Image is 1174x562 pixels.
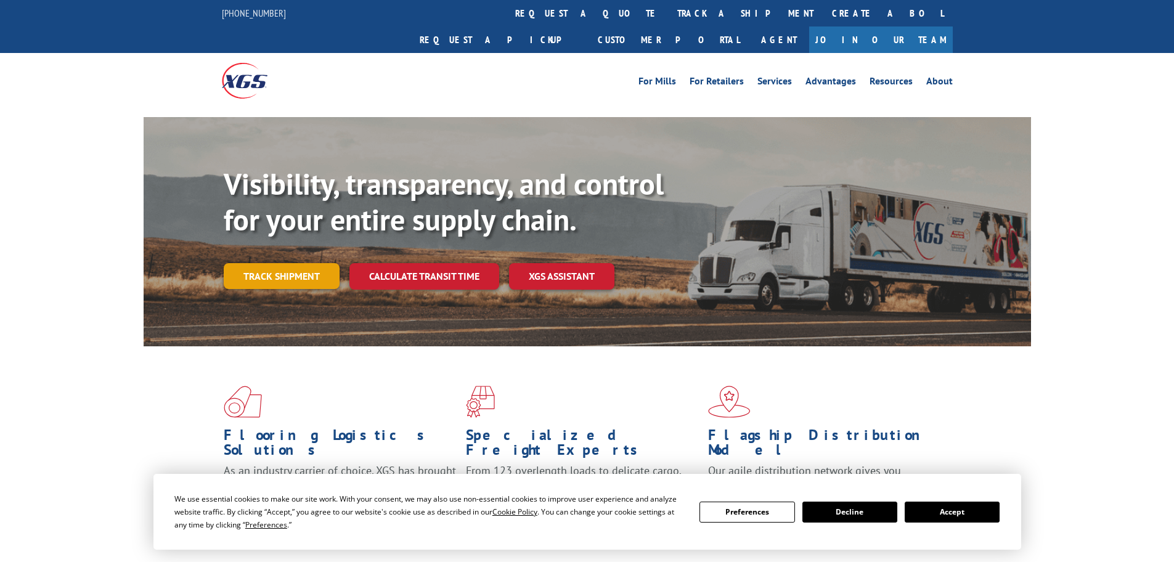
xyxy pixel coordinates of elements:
[757,76,792,90] a: Services
[708,386,751,418] img: xgs-icon-flagship-distribution-model-red
[699,502,794,523] button: Preferences
[466,463,699,518] p: From 123 overlength loads to delicate cargo, our experienced staff knows the best way to move you...
[708,463,935,492] span: Our agile distribution network gives you nationwide inventory management on demand.
[809,26,953,53] a: Join Our Team
[509,263,614,290] a: XGS ASSISTANT
[492,507,537,517] span: Cookie Policy
[410,26,589,53] a: Request a pickup
[224,165,664,238] b: Visibility, transparency, and control for your entire supply chain.
[349,263,499,290] a: Calculate transit time
[638,76,676,90] a: For Mills
[224,263,340,289] a: Track shipment
[905,502,1000,523] button: Accept
[690,76,744,90] a: For Retailers
[749,26,809,53] a: Agent
[245,519,287,530] span: Preferences
[224,428,457,463] h1: Flooring Logistics Solutions
[805,76,856,90] a: Advantages
[224,386,262,418] img: xgs-icon-total-supply-chain-intelligence-red
[153,474,1021,550] div: Cookie Consent Prompt
[802,502,897,523] button: Decline
[926,76,953,90] a: About
[589,26,749,53] a: Customer Portal
[222,7,286,19] a: [PHONE_NUMBER]
[870,76,913,90] a: Resources
[174,492,685,531] div: We use essential cookies to make our site work. With your consent, we may also use non-essential ...
[466,428,699,463] h1: Specialized Freight Experts
[466,386,495,418] img: xgs-icon-focused-on-flooring-red
[708,428,941,463] h1: Flagship Distribution Model
[224,463,456,507] span: As an industry carrier of choice, XGS has brought innovation and dedication to flooring logistics...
